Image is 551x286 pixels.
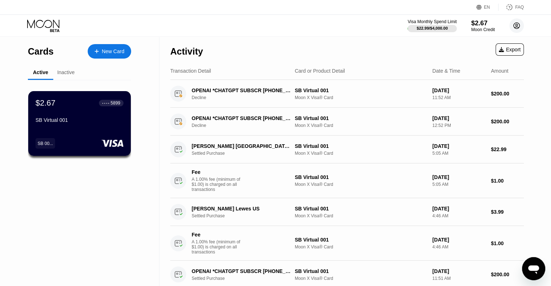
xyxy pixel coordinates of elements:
div: OPENAI *CHATGPT SUBSCR [PHONE_NUMBER] USDeclineSB Virtual 001Moon X Visa® Card[DATE]11:52 AM$200.00 [170,80,524,108]
iframe: Button to launch messaging window [522,257,545,280]
div: Settled Purchase [192,276,299,281]
div: OPENAI *CHATGPT SUBSCR [PHONE_NUMBER] US [192,115,291,121]
div: 5899 [110,101,120,106]
div: 4:46 AM [432,213,485,218]
div: OPENAI *CHATGPT SUBSCR [PHONE_NUMBER] US [192,268,291,274]
div: $1.00 [491,178,524,184]
div: $3.99 [491,209,524,215]
div: OPENAI *CHATGPT SUBSCR [PHONE_NUMBER] USDeclineSB Virtual 001Moon X Visa® Card[DATE]12:52 PM$200.00 [170,108,524,136]
div: 4:46 AM [432,244,485,249]
div: SB Virtual 001 [295,268,427,274]
div: Date & Time [432,68,460,74]
div: Moon X Visa® Card [295,276,427,281]
div: FAQ [498,4,524,11]
div: ● ● ● ● [102,102,109,104]
div: $22.99 / $4,000.00 [417,26,448,30]
div: A 1.00% fee (minimum of $1.00) is charged on all transactions [192,177,246,192]
div: SB Virtual 001 [295,143,427,149]
div: Visa Monthly Spend Limit$22.99/$4,000.00 [408,19,456,32]
div: Visa Monthly Spend Limit [408,19,456,24]
div: Amount [491,68,508,74]
div: [DATE] [432,115,485,121]
div: Transaction Detail [170,68,211,74]
div: Decline [192,123,299,128]
div: [DATE] [432,87,485,93]
div: [DATE] [432,143,485,149]
div: [PERSON_NAME] [GEOGRAPHIC_DATA] [GEOGRAPHIC_DATA]Settled PurchaseSB Virtual 001Moon X Visa® Card[... [170,136,524,163]
div: SB Virtual 001 [295,237,427,243]
div: SB Virtual 001 [295,174,427,180]
div: SB Virtual 001 [36,117,124,123]
div: 5:05 AM [432,151,485,156]
div: $2.67 [471,20,495,27]
div: $1.00 [491,240,524,246]
div: $200.00 [491,119,524,124]
div: FeeA 1.00% fee (minimum of $1.00) is charged on all transactionsSB Virtual 001Moon X Visa® Card[D... [170,163,524,198]
div: FeeA 1.00% fee (minimum of $1.00) is charged on all transactionsSB Virtual 001Moon X Visa® Card[D... [170,226,524,261]
div: Card or Product Detail [295,68,345,74]
div: [PERSON_NAME] Lewes USSettled PurchaseSB Virtual 001Moon X Visa® Card[DATE]4:46 AM$3.99 [170,198,524,226]
div: Moon X Visa® Card [295,151,427,156]
div: $2.67 [36,98,55,108]
div: Activity [170,46,203,57]
div: Active [33,69,48,75]
div: 11:51 AM [432,276,485,281]
div: SB Virtual 001 [295,206,427,212]
div: $200.00 [491,91,524,97]
div: Moon X Visa® Card [295,213,427,218]
div: $2.67● ● ● ●5899SB Virtual 001SB 00... [28,91,131,156]
div: 5:05 AM [432,182,485,187]
div: A 1.00% fee (minimum of $1.00) is charged on all transactions [192,239,246,255]
div: Moon X Visa® Card [295,182,427,187]
div: 12:52 PM [432,123,485,128]
div: SB 00... [36,138,55,149]
div: Moon X Visa® Card [295,244,427,249]
div: Decline [192,95,299,100]
div: Moon X Visa® Card [295,95,427,100]
div: Cards [28,46,54,57]
div: Moon Credit [471,27,495,32]
div: EN [476,4,498,11]
div: Export [496,43,524,56]
div: [PERSON_NAME] [GEOGRAPHIC_DATA] [GEOGRAPHIC_DATA] [192,143,291,149]
div: Settled Purchase [192,151,299,156]
div: Moon X Visa® Card [295,123,427,128]
div: Export [499,47,521,52]
div: [DATE] [432,206,485,212]
div: SB Virtual 001 [295,87,427,93]
div: SB Virtual 001 [295,115,427,121]
div: Inactive [57,69,75,75]
div: FAQ [515,5,524,10]
div: Fee [192,169,242,175]
div: 11:52 AM [432,95,485,100]
div: New Card [88,44,131,59]
div: SB 00... [38,141,53,146]
div: $22.99 [491,146,524,152]
div: $200.00 [491,272,524,277]
div: [PERSON_NAME] Lewes US [192,206,291,212]
div: New Card [102,48,124,55]
div: EN [484,5,490,10]
div: Fee [192,232,242,238]
div: Settled Purchase [192,213,299,218]
div: [DATE] [432,174,485,180]
div: OPENAI *CHATGPT SUBSCR [PHONE_NUMBER] US [192,87,291,93]
div: $2.67Moon Credit [471,20,495,32]
div: [DATE] [432,268,485,274]
div: [DATE] [432,237,485,243]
